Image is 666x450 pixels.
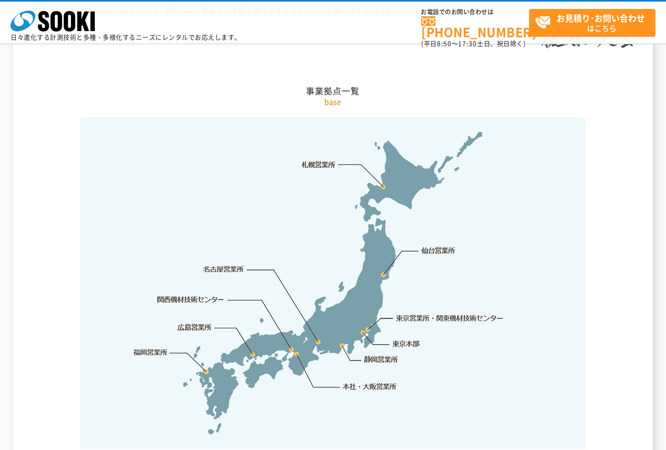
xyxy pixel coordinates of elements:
[178,322,212,332] a: 広島営業所
[421,16,529,38] a: [PHONE_NUMBER]
[11,34,241,41] p: 日々進化する計測技術と多種・多様化するニーズにレンタルでお応えします。
[535,9,655,36] span: はこちら
[364,354,398,365] a: 静岡営業所
[421,39,525,48] span: (平日 ～ 土日、祝日除く)
[421,9,529,15] span: お電話でのお問い合わせは
[157,294,224,305] a: 関西機材技術センター
[203,264,244,275] a: 名古屋営業所
[393,339,420,349] a: 東京本部
[396,313,504,323] a: 東京営業所・関東機材技術センター
[133,347,167,357] a: 福岡営業所
[80,117,585,449] img: 事業拠点一覧
[458,39,477,48] span: 17:30
[342,381,397,392] a: 本社・大阪営業所
[437,39,452,48] span: 8:50
[302,159,336,169] a: 札幌営業所
[421,245,455,256] a: 仙台営業所
[556,12,645,24] strong: お見積り･お問い合わせ
[529,9,655,37] a: お見積り･お問い合わせはこちら
[25,96,641,107] p: base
